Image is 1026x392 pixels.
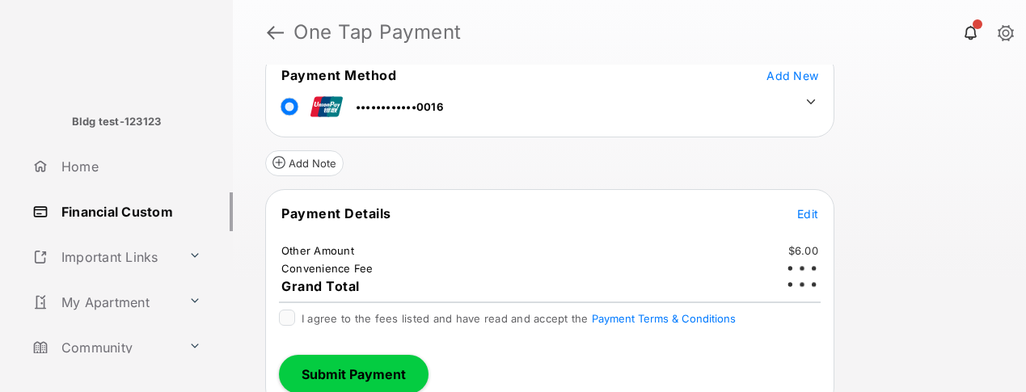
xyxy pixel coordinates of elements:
a: Financial Custom [26,192,233,231]
a: Home [26,147,233,186]
td: $6.00 [787,243,819,258]
span: Edit [797,207,818,221]
span: I agree to the fees listed and have read and accept the [302,312,736,325]
span: Payment Method [281,67,396,83]
button: I agree to the fees listed and have read and accept the [592,312,736,325]
a: My Apartment [26,283,182,322]
p: Bldg test-123123 [72,114,162,130]
td: Convenience Fee [281,261,374,276]
button: Add Note [265,150,344,176]
button: Add New [766,67,818,83]
span: Add New [766,69,818,82]
strong: One Tap Payment [293,23,462,42]
span: Payment Details [281,205,391,221]
span: ••••••••••••0016 [356,100,443,113]
a: Important Links [26,238,182,276]
a: Community [26,328,182,367]
span: Grand Total [281,278,360,294]
button: Edit [797,205,818,221]
td: Other Amount [281,243,355,258]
